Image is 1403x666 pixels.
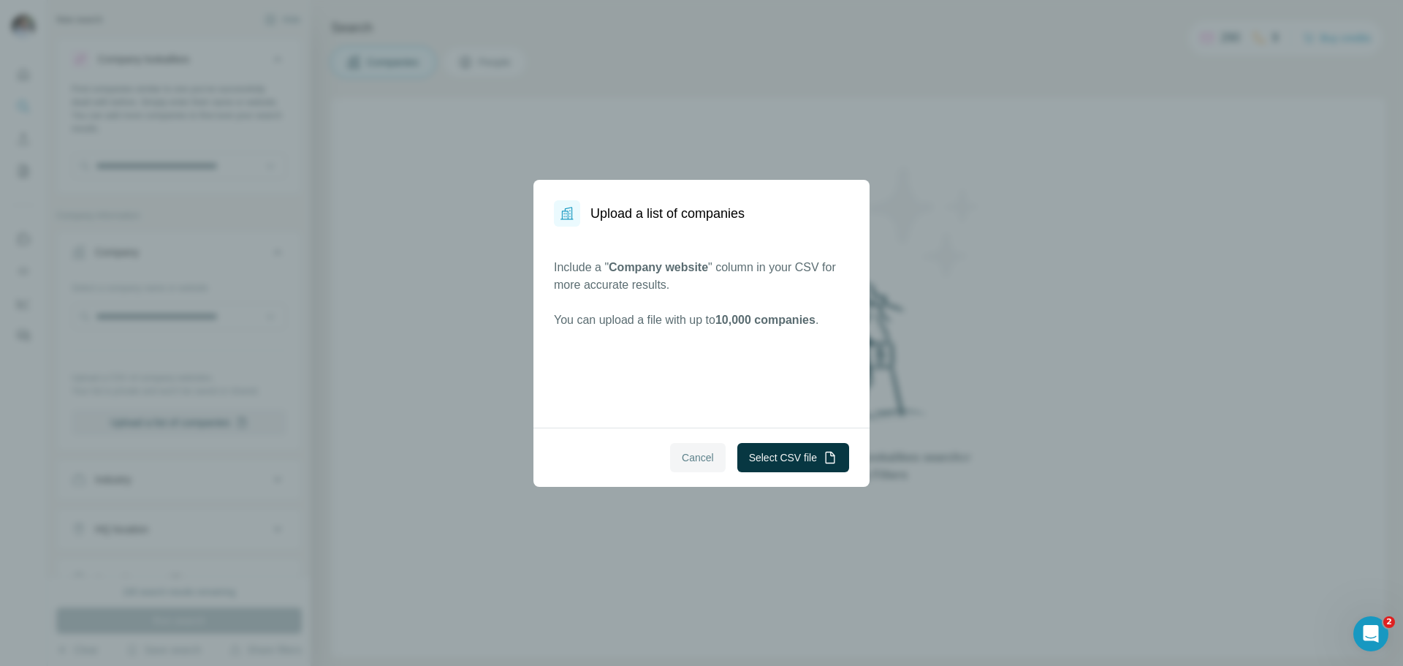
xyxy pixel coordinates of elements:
[1383,616,1395,628] span: 2
[1353,616,1388,651] iframe: Intercom live chat
[609,261,708,273] span: Company website
[590,203,745,224] h1: Upload a list of companies
[554,311,849,329] p: You can upload a file with up to .
[715,314,815,326] span: 10,000 companies
[670,443,726,472] button: Cancel
[554,259,849,294] p: Include a " " column in your CSV for more accurate results.
[737,443,849,472] button: Select CSV file
[682,450,714,465] span: Cancel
